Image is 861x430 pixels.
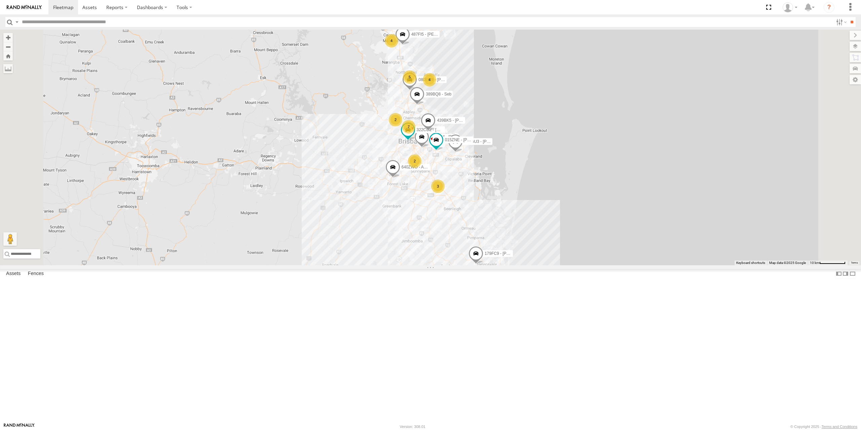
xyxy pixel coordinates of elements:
div: 5 [403,70,416,84]
label: Hide Summary Table [849,269,856,279]
a: Visit our Website [4,423,35,430]
span: 487FI5 - [PERSON_NAME] [411,32,461,36]
span: 439BK5 - [PERSON_NAME] [437,118,488,123]
div: 4 [385,34,398,47]
label: Map Settings [850,75,861,84]
div: Aaron Cluff [780,2,800,12]
span: Map data ©2025 Google [769,261,806,265]
label: Search Query [14,17,20,27]
label: Assets [3,269,24,278]
img: rand-logo.svg [7,5,42,10]
button: Keyboard shortcuts [736,261,765,265]
div: 4 [423,73,436,86]
label: Fences [25,269,47,278]
button: Map Scale: 10 km per 74 pixels [808,261,848,265]
button: Zoom out [3,42,13,51]
label: Dock Summary Table to the Right [842,269,849,279]
button: Drag Pegman onto the map to open Street View [3,232,17,246]
span: 640ZWO - Aiden [402,165,432,169]
label: Dock Summary Table to the Left [835,269,842,279]
span: 322CO2 - [GEOGRAPHIC_DATA] [417,127,477,132]
button: Zoom Home [3,51,13,61]
span: 015ZNE - [PERSON_NAME] [445,138,496,142]
div: 2 [389,113,402,126]
a: Terms (opens in new tab) [851,262,858,264]
span: 606GU3 - [PERSON_NAME] [464,139,516,144]
label: Measure [3,64,13,73]
div: 3 [431,180,445,193]
span: 080EM9 - [PERSON_NAME] [418,77,470,82]
div: 2 [408,154,421,168]
span: 389BQ8 - Seb [426,92,451,96]
span: 179FC9 - [PERSON_NAME] [485,251,536,256]
span: 10 km [810,261,819,265]
button: Zoom in [3,33,13,42]
div: 7 [402,120,415,133]
div: Version: 308.01 [400,425,425,429]
i: ? [824,2,834,13]
div: © Copyright 2025 - [790,425,857,429]
label: Search Filter Options [833,17,848,27]
a: Terms and Conditions [822,425,857,429]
